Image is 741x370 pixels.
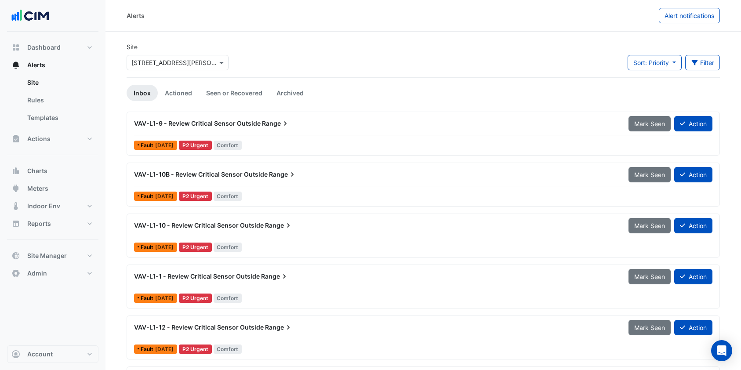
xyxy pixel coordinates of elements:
button: Action [674,116,712,131]
button: Dashboard [7,39,98,56]
span: Range [262,119,290,128]
button: Action [674,218,712,233]
button: Admin [7,265,98,282]
button: Indoor Env [7,197,98,215]
app-icon: Meters [11,184,20,193]
span: VAV-L1-12 - Review Critical Sensor Outside [134,323,264,331]
span: Mark Seen [634,171,665,178]
a: Rules [20,91,98,109]
div: Open Intercom Messenger [711,340,732,361]
span: Fri 12-Sep-2025 09:00 AEST [155,244,174,250]
span: VAV-L1-10B - Review Critical Sensor Outside [134,170,268,178]
span: Thu 11-Sep-2025 09:00 AEST [155,346,174,352]
span: Fault [141,194,155,199]
button: Mark Seen [628,218,671,233]
div: Alerts [7,74,98,130]
button: Mark Seen [628,167,671,182]
a: Inbox [127,85,158,101]
button: Action [674,269,712,284]
button: Action [674,320,712,335]
span: Account [27,350,53,359]
button: Alerts [7,56,98,74]
span: VAV-L1-10 - Review Critical Sensor Outside [134,221,264,229]
span: Range [265,323,293,332]
button: Alert notifications [659,8,720,23]
a: Templates [20,109,98,127]
a: Site [20,74,98,91]
img: Company Logo [11,7,50,25]
span: Charts [27,167,47,175]
app-icon: Charts [11,167,20,175]
span: Sort: Priority [633,59,669,66]
div: P2 Urgent [179,294,212,303]
div: P2 Urgent [179,243,212,252]
span: Comfort [214,294,242,303]
div: P2 Urgent [179,192,212,201]
span: Alerts [27,61,45,69]
span: Indoor Env [27,202,60,210]
span: Comfort [214,141,242,150]
app-icon: Alerts [11,61,20,69]
span: Range [261,272,289,281]
span: Meters [27,184,48,193]
button: Mark Seen [628,116,671,131]
span: Fault [141,347,155,352]
span: Mark Seen [634,324,665,331]
app-icon: Admin [11,269,20,278]
div: Alerts [127,11,145,20]
span: Alert notifications [665,12,714,19]
span: Actions [27,134,51,143]
span: Comfort [214,192,242,201]
span: Fault [141,245,155,250]
span: Admin [27,269,47,278]
app-icon: Indoor Env [11,202,20,210]
span: Mark Seen [634,222,665,229]
span: VAV-L1-1 - Review Critical Sensor Outside [134,272,260,280]
span: Mark Seen [634,120,665,127]
div: P2 Urgent [179,345,212,354]
a: Archived [269,85,311,101]
span: VAV-L1-9 - Review Critical Sensor Outside [134,120,261,127]
span: Site Manager [27,251,67,260]
span: Fault [141,143,155,148]
span: Thu 11-Sep-2025 09:00 AEST [155,295,174,301]
button: Reports [7,215,98,232]
span: Comfort [214,345,242,354]
button: Charts [7,162,98,180]
button: Sort: Priority [628,55,682,70]
button: Action [674,167,712,182]
button: Filter [685,55,720,70]
span: Fault [141,296,155,301]
app-icon: Reports [11,219,20,228]
app-icon: Actions [11,134,20,143]
span: Comfort [214,243,242,252]
span: Mark Seen [634,273,665,280]
div: P2 Urgent [179,141,212,150]
span: Dashboard [27,43,61,52]
span: Fri 12-Sep-2025 12:30 AEST [155,142,174,149]
span: Range [269,170,297,179]
button: Account [7,345,98,363]
button: Mark Seen [628,269,671,284]
a: Actioned [158,85,199,101]
app-icon: Site Manager [11,251,20,260]
button: Mark Seen [628,320,671,335]
label: Site [127,42,138,51]
app-icon: Dashboard [11,43,20,52]
button: Actions [7,130,98,148]
a: Seen or Recovered [199,85,269,101]
button: Meters [7,180,98,197]
span: Fri 12-Sep-2025 11:15 AEST [155,193,174,200]
button: Site Manager [7,247,98,265]
span: Range [265,221,293,230]
span: Reports [27,219,51,228]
